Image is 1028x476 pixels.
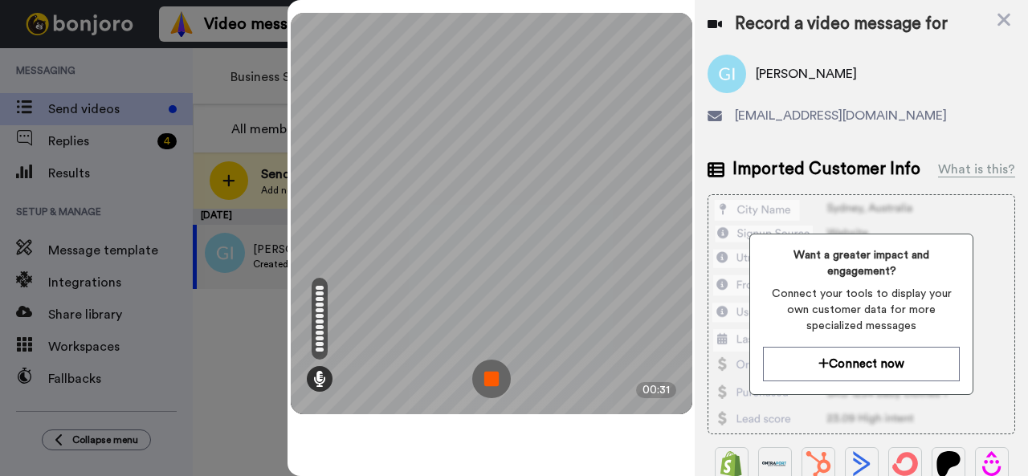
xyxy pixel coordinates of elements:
[472,360,511,398] img: ic_record_stop.svg
[636,382,676,398] div: 00:31
[938,160,1015,179] div: What is this?
[763,347,960,381] button: Connect now
[763,247,960,279] span: Want a greater impact and engagement?
[763,286,960,334] span: Connect your tools to display your own customer data for more specialized messages
[732,157,920,181] span: Imported Customer Info
[735,106,947,125] span: [EMAIL_ADDRESS][DOMAIN_NAME]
